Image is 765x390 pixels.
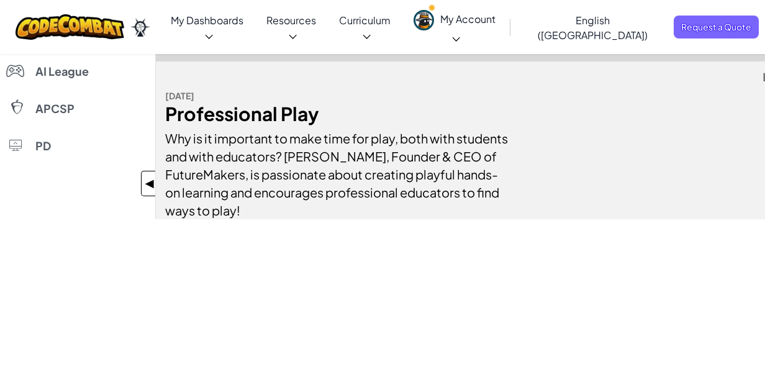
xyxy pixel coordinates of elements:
span: My Dashboards [171,14,243,27]
span: Curriculum [339,14,391,27]
div: Professional Play [165,105,510,123]
div: [DATE] [165,87,510,105]
span: ◀ [145,175,155,193]
span: AI League [35,66,89,77]
span: My Account [440,12,496,44]
span: Resources [266,14,316,27]
a: Resources [255,3,328,52]
a: My Dashboards [160,3,255,52]
img: CodeCombat logo [16,14,124,40]
img: Ozaria [130,18,150,37]
a: English ([GEOGRAPHIC_DATA]) [514,3,671,52]
img: avatar [414,10,434,30]
a: Curriculum [328,3,402,52]
span: English ([GEOGRAPHIC_DATA]) [538,14,648,42]
div: Why is it important to make time for play, both with students and with educators? [PERSON_NAME], ... [165,123,510,219]
a: Request a Quote [674,16,759,39]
